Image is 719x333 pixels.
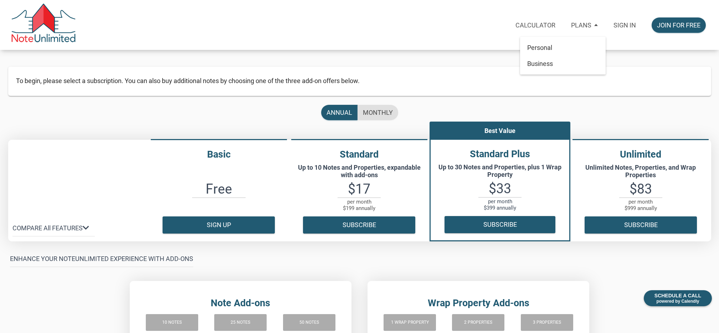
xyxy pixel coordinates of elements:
div: monthly [363,108,393,117]
p: per month $999 annually [619,198,662,211]
img: NoteUnlimited [11,4,76,46]
a: Business [522,56,604,72]
a: Personal [522,39,604,56]
h4: Wrap Property Add-ons [376,296,581,311]
button: Subscribe [445,216,555,233]
h3: Free [149,183,289,196]
p: Sign in [613,21,636,29]
a: Calculator [508,12,563,38]
h3: $33 [431,182,569,196]
p: Up to 30 Notes and Properties, plus 1 Wrap Property [434,163,566,179]
button: Subscribe [585,216,697,234]
a: Plans PersonalBusiness [563,12,606,38]
a: Sign in [606,12,644,38]
button: Join for free [652,17,706,33]
div: SCHEDULE A CALL [644,290,712,306]
div: Join for free [657,20,700,30]
p: ENHANCE YOUR NOTEUNLIMITED EXPERIENCE WITH ADD-ONS [10,252,193,265]
h4: Note Add-ons [138,296,343,311]
span: powered by Calendly [654,299,701,304]
button: Plans [563,12,606,38]
h4: Standard [289,147,430,162]
button: Subscribe [303,216,415,234]
i: keyboard_arrow_down [79,221,92,234]
p: Up to 10 Notes and Properties, expandable with add-ons [293,164,426,179]
p: Plans [571,21,591,29]
p: Calculator [515,21,555,29]
h3: $17 [289,183,430,196]
p: COMPARE All FEATURES [12,222,83,235]
p: Best Value [431,123,569,139]
h4: Unlimited [570,147,711,162]
p: per month $399 annually [478,197,522,211]
button: monthly [358,105,398,120]
p: Unlimited Notes, Properties, and Wrap Properties [574,164,707,179]
div: annual [327,108,352,117]
button: annual [321,105,358,120]
a: Join for free [644,12,714,38]
p: per month $199 annually [338,198,381,211]
button: Sign up [163,216,275,234]
p: To begin, please select a subscription. You can also buy additional notes by choosing one of the ... [16,75,703,87]
h4: Standard Plus [431,147,569,162]
h3: $83 [570,183,711,196]
h4: Basic [149,147,289,162]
